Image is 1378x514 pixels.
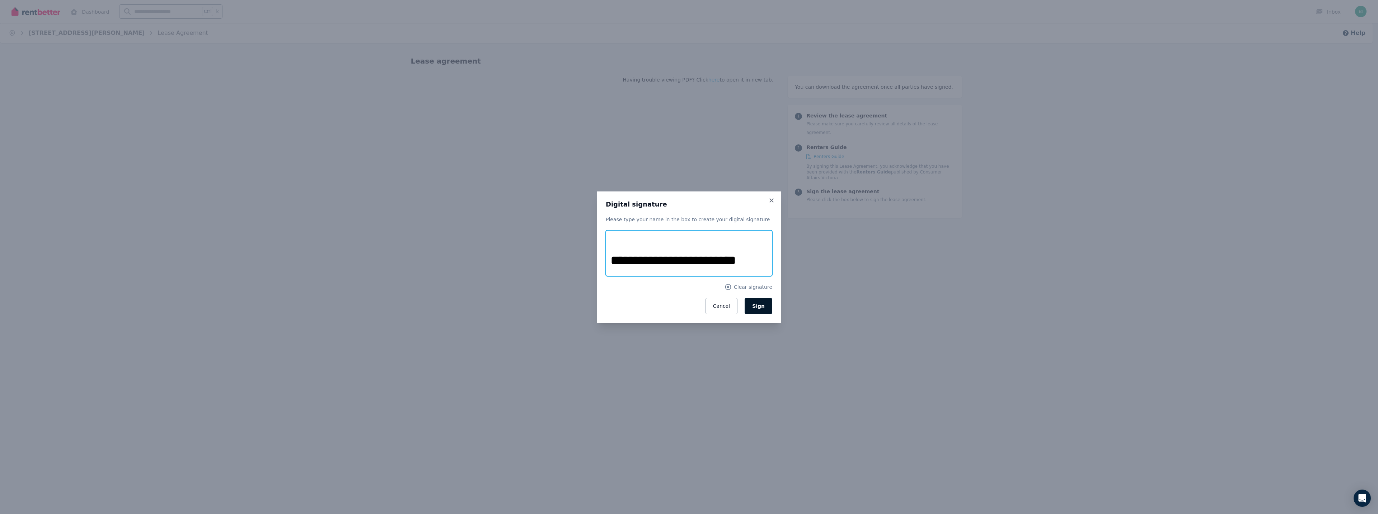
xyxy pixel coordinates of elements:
span: Sign [752,303,765,309]
button: Sign [745,298,772,314]
span: Clear signature [734,283,772,291]
p: Please type your name in the box to create your digital signature [606,216,772,223]
h3: Digital signature [606,200,772,209]
button: Cancel [706,298,737,314]
div: Open Intercom Messenger [1354,490,1371,507]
